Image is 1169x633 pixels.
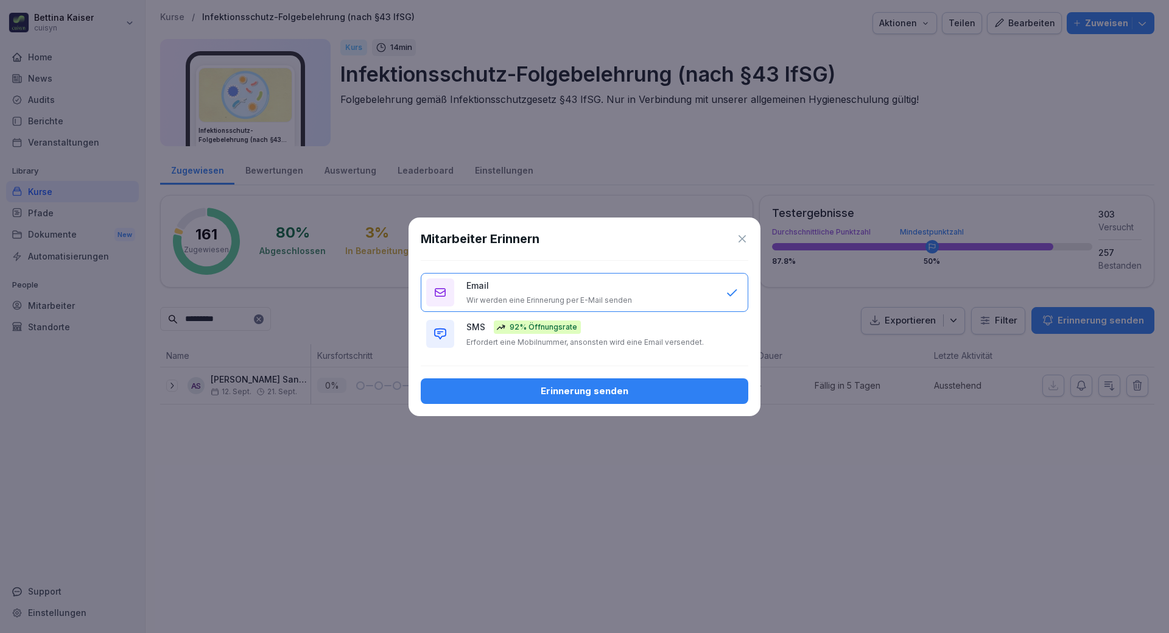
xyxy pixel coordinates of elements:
p: Email [466,279,489,292]
div: Erinnerung senden [430,384,739,398]
p: Erfordert eine Mobilnummer, ansonsten wird eine Email versendet. [466,338,704,347]
button: Erinnerung senden [421,378,748,404]
p: SMS [466,320,485,333]
p: Wir werden eine Erinnerung per E-Mail senden [466,295,632,305]
h1: Mitarbeiter Erinnern [421,230,539,248]
p: 92% Öffnungsrate [510,322,577,333]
